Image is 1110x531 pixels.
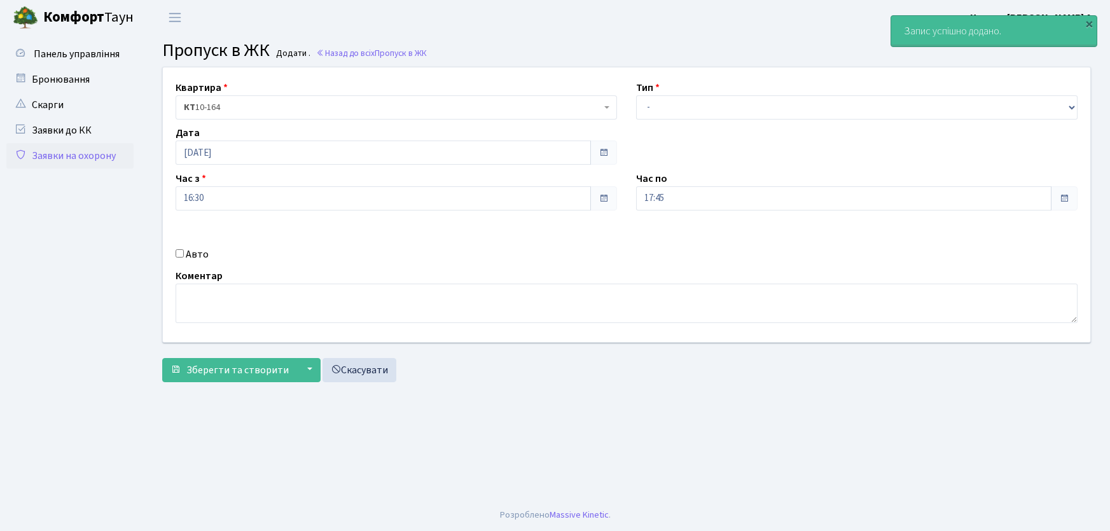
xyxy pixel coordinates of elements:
button: Переключити навігацію [159,7,191,28]
label: Квартира [176,80,228,95]
label: Час з [176,171,206,186]
div: × [1083,17,1095,30]
a: Бронювання [6,67,134,92]
label: Коментар [176,268,223,284]
span: <b>КТ</b>&nbsp;&nbsp;&nbsp;&nbsp;10-164 [176,95,617,120]
a: Massive Kinetic [550,508,609,521]
a: Заявки на охорону [6,143,134,169]
span: Зберегти та створити [186,363,289,377]
a: Заявки до КК [6,118,134,143]
small: Додати . [274,48,310,59]
a: Назад до всіхПропуск в ЖК [316,47,427,59]
a: Цитрус [PERSON_NAME] А. [970,10,1095,25]
b: КТ [184,101,195,114]
label: Дата [176,125,200,141]
span: Пропуск в ЖК [375,47,427,59]
a: Скасувати [323,358,396,382]
label: Авто [186,247,209,262]
span: Пропуск в ЖК [162,38,270,63]
label: Час по [636,171,667,186]
b: Цитрус [PERSON_NAME] А. [970,11,1095,25]
div: Розроблено . [500,508,611,522]
img: logo.png [13,5,38,31]
span: Панель управління [34,47,120,61]
a: Скарги [6,92,134,118]
div: Запис успішно додано. [891,16,1097,46]
a: Панель управління [6,41,134,67]
span: <b>КТ</b>&nbsp;&nbsp;&nbsp;&nbsp;10-164 [184,101,601,114]
label: Тип [636,80,660,95]
button: Зберегти та створити [162,358,297,382]
span: Таун [43,7,134,29]
b: Комфорт [43,7,104,27]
